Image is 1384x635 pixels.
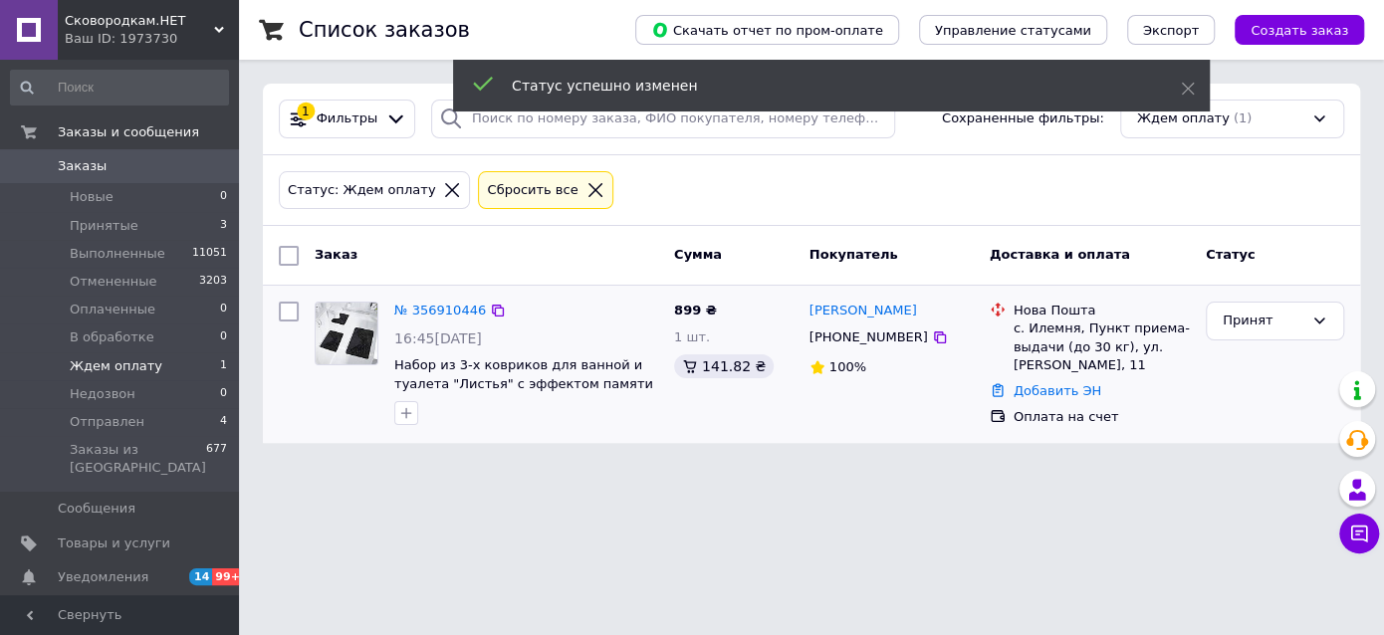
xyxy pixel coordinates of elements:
span: Отмененные [70,273,156,291]
a: Набор из 3-х ковриков для ванной и туалета "Листья" с эффектом памяти Антискользящий Черный (8802... [394,357,653,409]
span: Скачать отчет по пром-оплате [651,21,883,39]
span: Сумма [674,247,722,262]
span: 14 [189,568,212,585]
div: Статус успешно изменен [512,76,1131,96]
span: Отправлен [70,413,144,431]
button: Экспорт [1127,15,1215,45]
span: (1) [1234,110,1252,125]
span: 0 [220,301,227,318]
span: 11051 [192,245,227,263]
span: Заказы [58,157,107,175]
span: Товары и услуги [58,534,170,552]
span: Создать заказ [1251,23,1348,38]
span: 100% [829,359,866,374]
a: Добавить ЭН [1014,383,1101,398]
span: Сковородкам.НЕТ [65,12,214,30]
span: Принятые [70,217,138,235]
span: 3 [220,217,227,235]
input: Поиск [10,70,229,106]
span: Заказы и сообщения [58,123,199,141]
div: Оплата на счет [1014,408,1190,426]
h1: Список заказов [299,18,470,42]
span: Уведомления [58,568,148,586]
span: 0 [220,385,227,403]
div: [PHONE_NUMBER] [806,324,932,350]
span: Заказ [315,247,357,262]
span: 4 [220,413,227,431]
span: 16:45[DATE] [394,330,482,346]
span: Управление статусами [935,23,1091,38]
div: 1 [297,103,315,120]
div: 141.82 ₴ [674,354,774,378]
span: Выполненные [70,245,165,263]
span: Статус [1206,247,1256,262]
span: Экспорт [1143,23,1199,38]
span: Ждем оплату [1137,109,1230,128]
span: Новые [70,188,114,206]
div: Нова Пошта [1014,302,1190,319]
a: [PERSON_NAME] [809,302,917,320]
input: Поиск по номеру заказа, ФИО покупателя, номеру телефона, Email, номеру накладной [431,100,896,138]
span: 99+ [212,568,245,585]
span: 0 [220,328,227,346]
button: Скачать отчет по пром-оплате [635,15,899,45]
span: Доставка и оплата [990,247,1130,262]
button: Чат с покупателем [1339,514,1379,553]
span: Сообщения [58,500,135,518]
span: Недозвон [70,385,135,403]
img: Фото товару [316,303,377,364]
span: Сохраненные фильтры: [942,109,1104,128]
div: Ваш ID: 1973730 [65,30,239,48]
span: Заказы из [GEOGRAPHIC_DATA] [70,441,206,477]
div: с. Илемня, Пункт приема-выдачи (до 30 кг), ул. [PERSON_NAME], 11 [1014,319,1190,374]
a: Фото товару [315,302,378,365]
span: Ждем оплату [70,357,162,375]
span: 899 ₴ [674,303,717,317]
span: Покупатель [809,247,898,262]
a: Создать заказ [1215,22,1364,37]
span: 677 [206,441,227,477]
span: 1 шт. [674,329,710,344]
span: 0 [220,188,227,206]
div: Статус: Ждем оплату [284,180,439,201]
button: Создать заказ [1235,15,1364,45]
span: 3203 [199,273,227,291]
a: № 356910446 [394,303,486,317]
span: Фильтры [317,109,378,128]
div: Принят [1223,311,1303,331]
div: Сбросить все [483,180,581,201]
button: Управление статусами [919,15,1107,45]
span: 1 [220,357,227,375]
span: Оплаченные [70,301,155,318]
span: В обработке [70,328,154,346]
